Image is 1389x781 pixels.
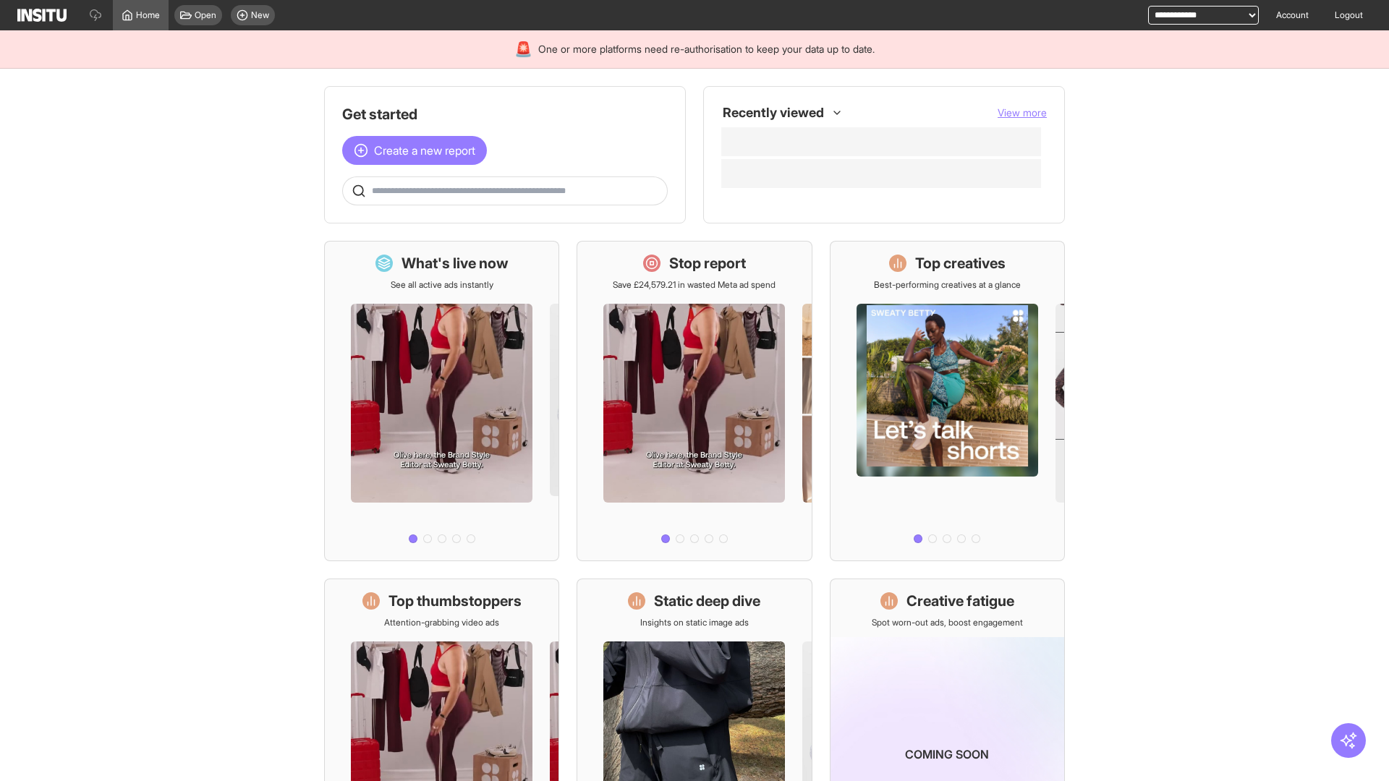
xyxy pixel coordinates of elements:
[915,253,1006,273] h1: Top creatives
[830,241,1065,561] a: Top creativesBest-performing creatives at a glance
[874,279,1021,291] p: Best-performing creatives at a glance
[998,106,1047,119] span: View more
[514,39,532,59] div: 🚨
[17,9,67,22] img: Logo
[538,42,875,56] span: One or more platforms need re-authorisation to keep your data up to date.
[654,591,760,611] h1: Static deep dive
[388,591,522,611] h1: Top thumbstoppers
[577,241,812,561] a: Stop reportSave £24,579.21 in wasted Meta ad spend
[384,617,499,628] p: Attention-grabbing video ads
[402,253,509,273] h1: What's live now
[136,9,160,21] span: Home
[998,106,1047,120] button: View more
[324,241,559,561] a: What's live nowSee all active ads instantly
[342,136,487,165] button: Create a new report
[374,142,475,159] span: Create a new report
[391,279,493,291] p: See all active ads instantly
[613,279,776,291] p: Save £24,579.21 in wasted Meta ad spend
[669,253,746,273] h1: Stop report
[195,9,216,21] span: Open
[251,9,269,21] span: New
[342,104,668,124] h1: Get started
[640,617,749,628] p: Insights on static image ads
